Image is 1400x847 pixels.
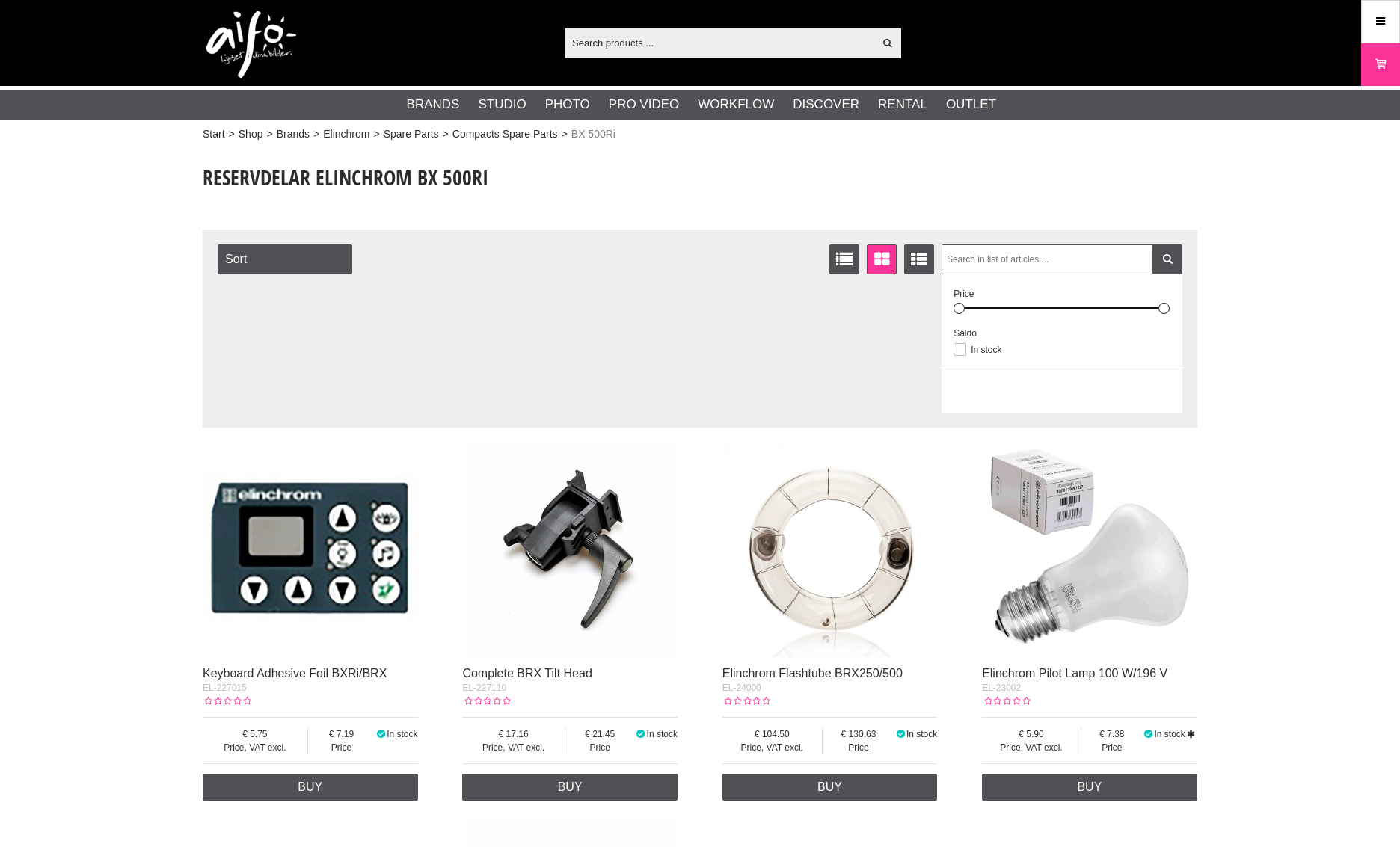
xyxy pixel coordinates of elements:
a: Buy [982,774,1197,801]
a: Brands [407,95,460,114]
img: logo.png [206,11,296,78]
a: Discover [793,95,859,114]
span: 5.90 [982,727,1081,741]
a: Complete BRX Tilt Head [462,667,592,680]
span: 21.45 [565,727,635,741]
a: Keyboard Adhesive Foil BXRi/BRX [203,667,387,680]
span: Price [1081,741,1143,754]
span: 7.38 [1081,727,1143,741]
span: In stock [1155,729,1185,739]
span: In stock [906,729,937,739]
span: BX 500Ri [571,126,615,142]
span: 7.19 [308,727,375,741]
a: Photo [545,95,590,114]
span: 104.50 [722,727,822,741]
span: Price [565,741,635,754]
span: In stock [647,729,678,739]
span: 17.16 [462,727,564,741]
div: Customer rating: 0 [203,694,251,708]
i: In stock [635,729,647,739]
a: Rental [878,95,927,114]
a: Elinchrom Pilot Lamp 100 W/196 V [982,667,1167,680]
a: Brands [277,126,310,142]
span: > [373,126,379,142]
a: Buy [462,774,678,801]
span: Price, VAT excl. [462,741,564,754]
span: EL-227015 [203,683,247,693]
a: Start [203,126,225,142]
i: Buy more, pay less [1185,729,1197,739]
i: In stock [1143,729,1155,739]
span: EL-227110 [462,683,506,693]
span: > [443,126,449,142]
span: Price [308,741,375,754]
span: In stock [387,729,417,739]
img: Elinchrom Flashtube BRX250/500 [722,443,938,658]
a: Studio [478,95,526,114]
span: 5.75 [203,727,307,741]
input: Search products ... [565,31,874,54]
a: Spare Parts [384,126,439,142]
a: Outlet [946,95,996,114]
span: > [266,126,272,142]
span: > [229,126,235,142]
i: In stock [375,729,387,739]
a: Pro Video [609,95,679,114]
span: Price [823,741,894,754]
span: 130.63 [823,727,894,741]
span: EL-24000 [722,683,761,693]
div: Customer rating: 0 [722,694,770,708]
span: Price, VAT excl. [722,741,822,754]
span: EL-23002 [982,683,1021,693]
img: Complete BRX Tilt Head [462,443,678,658]
a: Elinchrom Flashtube BRX250/500 [722,667,903,680]
a: Compacts Spare Parts [452,126,558,142]
a: Buy [203,774,418,801]
div: Customer rating: 0 [982,694,1030,708]
span: Price, VAT excl. [203,741,307,754]
span: Price, VAT excl. [982,741,1081,754]
img: Elinchrom Pilot Lamp 100 W/196 V [982,443,1197,658]
a: Buy [722,774,938,801]
h1: Reservdelar Elinchrom BX 500Ri [203,163,777,192]
i: In stock [894,729,906,739]
span: > [562,126,568,142]
div: Customer rating: 0 [462,694,510,708]
a: Workflow [698,95,774,114]
a: Elinchrom [323,126,369,142]
img: Keyboard Adhesive Foil BXRi/BRX [203,443,418,658]
span: > [313,126,319,142]
a: Shop [239,126,263,142]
